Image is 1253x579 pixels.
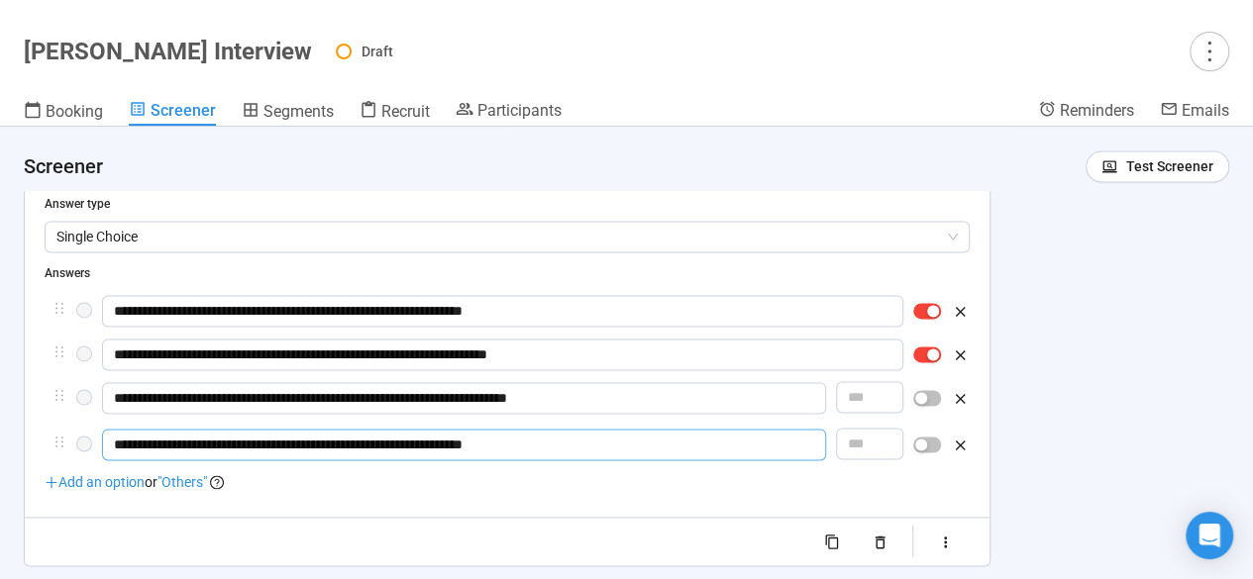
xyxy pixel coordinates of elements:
[45,295,970,327] div: holder
[1060,101,1134,120] span: Reminders
[157,474,207,490] span: "Others"
[263,102,334,121] span: Segments
[45,338,970,370] div: holder
[1126,155,1213,177] span: Test Screener
[381,102,430,121] span: Recruit
[210,475,224,489] span: question-circle
[1196,38,1222,64] span: more
[45,474,145,490] span: Add an option
[46,102,103,121] span: Booking
[52,344,66,358] span: holder
[1160,100,1229,124] a: Emails
[129,100,216,126] a: Screener
[45,195,970,214] div: Answer type
[45,475,58,489] span: plus
[456,100,562,124] a: Participants
[24,152,1070,180] h4: Screener
[45,382,970,417] div: holder
[56,222,958,251] span: Single Choice
[1182,101,1229,120] span: Emails
[52,301,66,315] span: holder
[242,100,334,126] a: Segments
[24,100,103,126] a: Booking
[145,474,157,490] span: or
[1086,150,1229,182] button: Test Screener
[45,264,970,283] div: Answers
[45,429,970,463] div: holder
[362,44,393,59] span: Draft
[1190,32,1229,71] button: more
[1038,100,1134,124] a: Reminders
[24,38,312,65] h1: [PERSON_NAME] Interview
[477,101,562,120] span: Participants
[151,101,216,120] span: Screener
[360,100,430,126] a: Recruit
[52,388,66,402] span: holder
[52,434,66,448] span: holder
[1186,512,1233,559] div: Open Intercom Messenger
